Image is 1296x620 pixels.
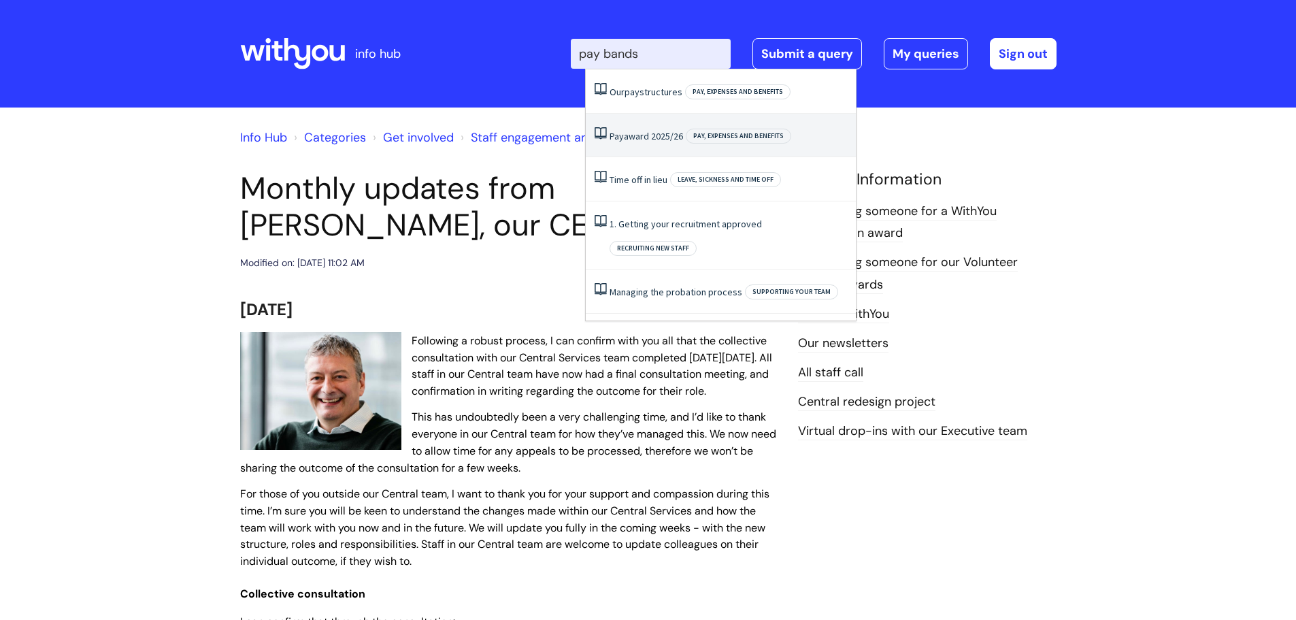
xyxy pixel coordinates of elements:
[745,284,838,299] span: Supporting your team
[240,129,287,146] a: Info Hub
[240,170,778,244] h1: Monthly updates from [PERSON_NAME], our CEO
[610,286,742,298] a: Managing the probation process
[240,410,776,474] span: This has undoubtedly been a very challenging time, and I’d like to thank everyone in our Central ...
[610,130,624,142] span: Pay
[369,127,454,148] li: Get involved
[990,38,1057,69] a: Sign out
[571,39,731,69] input: Search
[625,86,639,98] span: pay
[355,43,401,65] p: info hub
[240,587,365,601] span: Collective consultation
[685,84,791,99] span: Pay, expenses and benefits
[798,254,1018,293] a: Nominating someone for our Volunteer Impact Awards
[610,86,682,98] a: Ourpaystructures
[752,38,862,69] a: Submit a query
[471,129,636,146] a: Staff engagement and events
[571,38,1057,69] div: | -
[670,172,781,187] span: Leave, sickness and time off
[290,127,366,148] li: Solution home
[412,333,772,398] span: Following a robust process, I can confirm with you all that the collective consultation with our ...
[610,130,683,142] a: Payaward 2025/26
[610,241,697,256] span: Recruiting new staff
[884,38,968,69] a: My queries
[240,299,293,320] span: [DATE]
[610,174,667,186] a: Time off in lieu
[798,423,1027,440] a: Virtual drop-ins with our Executive team
[457,127,636,148] li: Staff engagement and events
[240,255,365,272] div: Modified on: [DATE] 11:02 AM
[686,129,791,144] span: Pay, expenses and benefits
[304,129,366,146] a: Categories
[798,364,863,382] a: All staff call
[240,487,769,568] span: For those of you outside our Central team, I want to thank you for your support and compassion du...
[798,203,997,242] a: Nominating someone for a WithYou Recognition award
[240,332,401,451] img: WithYou Chief Executive Simon Phillips pictured looking at the camera and smiling
[798,306,889,323] a: A Week WithYou
[383,129,454,146] a: Get involved
[610,218,762,230] a: 1. Getting your recruitment approved
[798,393,935,411] a: Central redesign project
[798,335,888,353] a: Our newsletters
[798,170,1057,189] h4: Related Information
